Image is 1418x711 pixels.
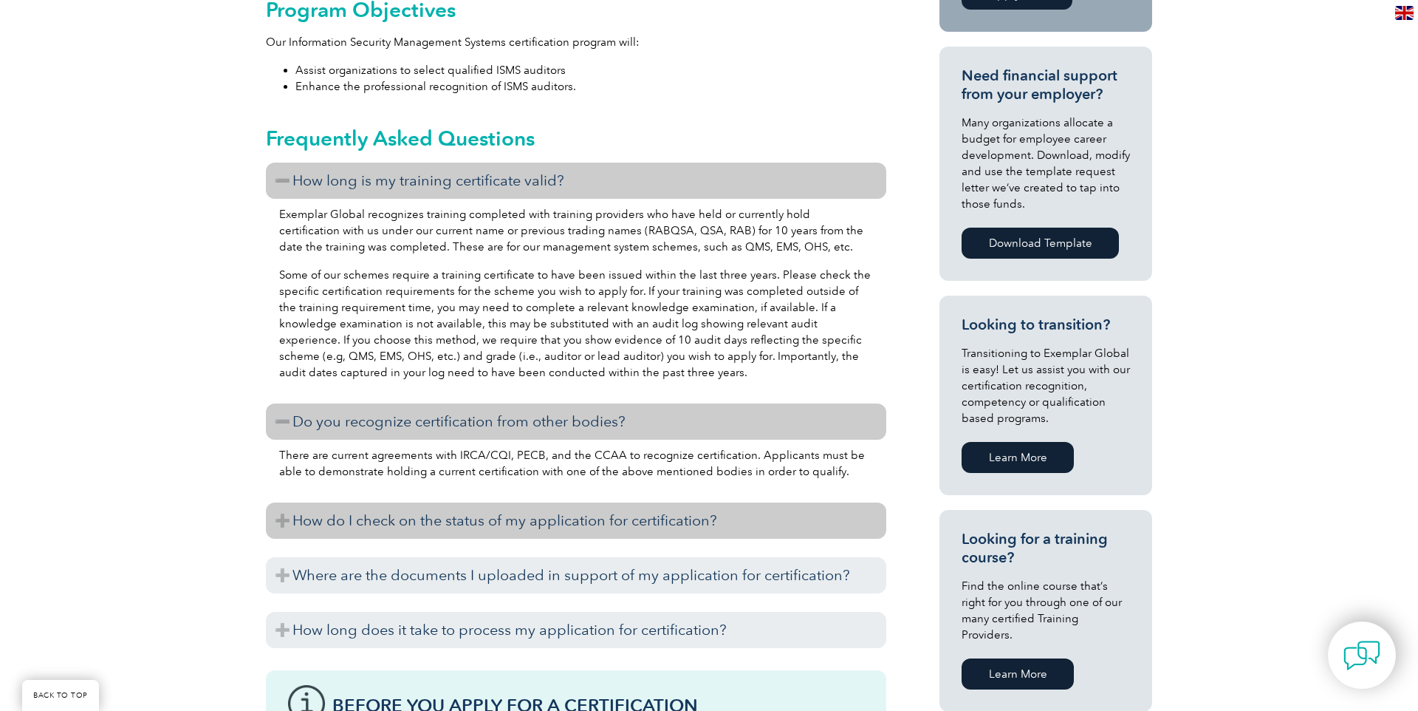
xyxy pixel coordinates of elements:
[962,442,1074,473] a: Learn More
[266,404,886,440] h3: Do you recognize certification from other bodies?
[22,680,99,711] a: BACK TO TOP
[266,34,886,50] p: Our Information Security Management Systems certification program will:
[266,163,886,199] h3: How long is my training certificate valid?
[962,659,1074,690] a: Learn More
[266,503,886,539] h3: How do I check on the status of my application for certification?
[962,228,1119,259] a: Download Template
[962,345,1130,426] p: Transitioning to Exemplar Global is easy! Let us assist you with our certification recognition, c...
[279,447,873,480] p: There are current agreements with IRCA/CQI, PECB, and the CCAA to recognize certification. Applic...
[1395,6,1414,20] img: en
[962,316,1130,334] h3: Looking to transition?
[1343,637,1380,674] img: contact-chat.png
[962,578,1130,643] p: Find the online course that’s right for you through one of our many certified Training Providers.
[279,206,873,255] p: Exemplar Global recognizes training completed with training providers who have held or currently ...
[279,267,873,381] p: Some of our schemes require a training certificate to have been issued within the last three year...
[295,78,886,95] li: Enhance the professional recognition of ISMS auditors.
[295,62,886,78] li: Assist organizations to select qualified ISMS auditors
[962,115,1130,212] p: Many organizations allocate a budget for employee career development. Download, modify and use th...
[266,557,886,593] h3: Where are the documents I uploaded in support of my application for certification?
[962,530,1130,567] h3: Looking for a training course?
[266,612,886,648] h3: How long does it take to process my application for certification?
[962,67,1130,103] h3: Need financial support from your employer?
[266,126,886,150] h2: Frequently Asked Questions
